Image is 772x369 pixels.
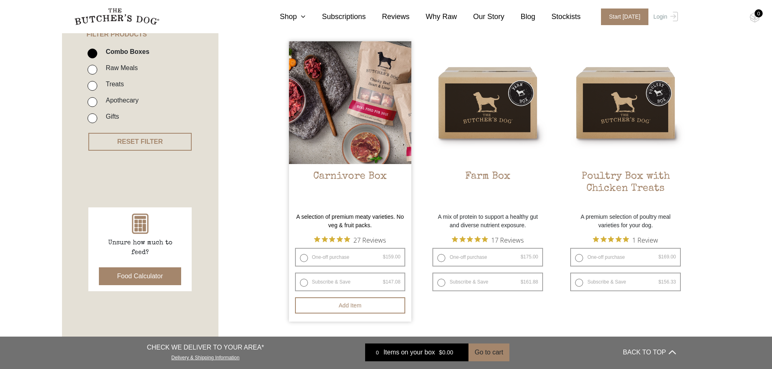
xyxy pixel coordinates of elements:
[383,254,400,260] bdi: 159.00
[295,248,406,267] label: One-off purchase
[383,279,400,285] bdi: 147.08
[521,254,524,260] span: $
[432,273,543,291] label: Subscribe & Save
[564,171,687,209] h2: Poultry Box with Chicken Treats
[439,349,442,356] span: $
[171,353,240,360] a: Delivery & Shipping Information
[750,12,760,23] img: TBD_Cart-Empty.png
[659,279,661,285] span: $
[353,234,386,246] span: 27 Reviews
[383,348,435,357] span: Items on your box
[99,267,181,285] button: Food Calculator
[102,46,150,57] label: Combo Boxes
[659,254,661,260] span: $
[564,213,687,230] p: A premium selection of poultry meal varieties for your dog.
[295,273,406,291] label: Subscribe & Save
[289,171,412,209] h2: Carnivore Box
[521,279,524,285] span: $
[102,111,119,122] label: Gifts
[505,11,535,22] a: Blog
[623,343,676,362] button: BACK TO TOP
[659,279,676,285] bdi: 156.33
[371,348,383,356] div: 0
[289,41,412,209] a: Carnivore Box
[383,279,386,285] span: $
[535,11,581,22] a: Stockists
[295,297,406,314] button: Add item
[426,213,549,230] p: A mix of protein to support a healthy gut and diverse nutrient exposure.
[365,343,468,361] a: 0 Items on your box $0.00
[457,11,505,22] a: Our Story
[289,213,412,230] p: A selection of premium meaty varieties. No veg & fruit packs.
[366,11,410,22] a: Reviews
[491,234,524,246] span: 17 Reviews
[651,9,678,25] a: Login
[521,254,538,260] bdi: 175.00
[593,234,658,246] button: Rated 5 out of 5 stars from 1 reviews. Jump to reviews.
[426,41,549,209] a: Farm BoxFarm Box
[593,9,652,25] a: Start [DATE]
[314,234,386,246] button: Rated 4.9 out of 5 stars from 27 reviews. Jump to reviews.
[102,62,138,73] label: Raw Meals
[564,41,687,164] img: Poultry Box with Chicken Treats
[410,11,457,22] a: Why Raw
[521,279,538,285] bdi: 161.88
[632,234,658,246] span: 1 Review
[432,248,543,267] label: One-off purchase
[383,254,386,260] span: $
[102,95,139,106] label: Apothecary
[426,41,549,164] img: Farm Box
[88,133,192,151] button: RESET FILTER
[102,79,124,90] label: Treats
[439,349,453,356] bdi: 0.00
[100,238,181,258] p: Unsure how much to feed?
[147,343,264,352] p: CHECK WE DELIVER TO YOUR AREA*
[306,11,366,22] a: Subscriptions
[426,171,549,209] h2: Farm Box
[564,41,687,209] a: Poultry Box with Chicken TreatsPoultry Box with Chicken Treats
[263,11,306,22] a: Shop
[601,9,649,25] span: Start [DATE]
[755,9,763,17] div: 0
[659,254,676,260] bdi: 169.00
[570,248,681,267] label: One-off purchase
[468,343,509,361] button: Go to cart
[452,234,524,246] button: Rated 4.9 out of 5 stars from 17 reviews. Jump to reviews.
[570,273,681,291] label: Subscribe & Save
